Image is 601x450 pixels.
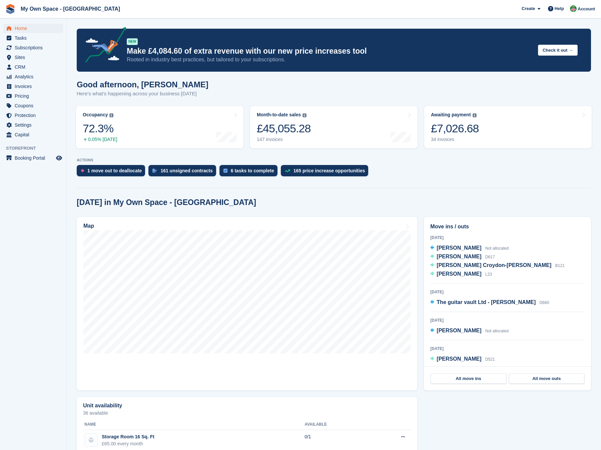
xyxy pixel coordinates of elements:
[5,4,15,14] img: stora-icon-8386f47178a22dfd0bd8f6a31ec36ba5ce8667c1dd55bd0f319d3a0aa187defe.svg
[540,300,549,305] span: D660
[3,153,63,163] a: menu
[160,168,212,173] div: 161 unsigned contracts
[83,403,122,409] h2: Unit availability
[430,289,585,295] div: [DATE]
[522,5,535,12] span: Create
[15,91,55,101] span: Pricing
[15,24,55,33] span: Home
[127,46,533,56] p: Make £4,084.60 of extra revenue with our new price increases tool
[102,433,154,440] div: Storage Room 16 Sq. Ft
[257,112,301,118] div: Month-to-date sales
[303,113,307,117] img: icon-info-grey-7440780725fd019a000dd9b08b2336e03edf1995a4989e88bcd33f0948082b44.svg
[285,169,290,172] img: price_increase_opportunities-93ffe204e8149a01c8c9dc8f82e8f89637d9d84a8eef4429ea346261dce0b2c0.svg
[305,419,370,430] th: Available
[127,56,533,63] p: Rooted in industry best practices, but tailored to your subscriptions.
[437,271,481,277] span: [PERSON_NAME]
[87,168,142,173] div: 1 move out to deallocate
[152,169,157,173] img: contract_signature_icon-13c848040528278c33f63329250d36e43548de30e8caae1d1a13099fd9432cc5.svg
[431,112,471,118] div: Awaiting payment
[431,373,506,384] a: All move ins
[430,346,585,352] div: [DATE]
[555,263,565,268] span: B121
[15,130,55,139] span: Capital
[430,355,495,364] a: [PERSON_NAME] D521
[430,235,585,241] div: [DATE]
[485,329,509,333] span: Not allocated
[3,43,63,52] a: menu
[77,198,256,207] h2: [DATE] in My Own Space - [GEOGRAPHIC_DATA]
[83,411,411,415] p: 36 available
[3,91,63,101] a: menu
[148,165,219,180] a: 161 unsigned contracts
[473,113,477,117] img: icon-info-grey-7440780725fd019a000dd9b08b2336e03edf1995a4989e88bcd33f0948082b44.svg
[257,122,311,135] div: £45,055.28
[430,253,495,261] a: [PERSON_NAME] D617
[83,112,108,118] div: Occupancy
[485,255,495,259] span: D617
[430,298,549,307] a: The guitar vault Ltd - [PERSON_NAME] D660
[3,72,63,81] a: menu
[15,33,55,43] span: Tasks
[3,120,63,130] a: menu
[437,299,536,305] span: The guitar vault Ltd - [PERSON_NAME]
[15,72,55,81] span: Analytics
[85,434,97,446] img: blank-unit-type-icon-ffbac7b88ba66c5e286b0e438baccc4b9c83835d4c34f86887a83fc20ec27e7b.svg
[3,33,63,43] a: menu
[219,165,281,180] a: 6 tasks to complete
[538,45,578,56] button: Check it out →
[437,262,551,268] span: [PERSON_NAME] Croydon-[PERSON_NAME]
[3,53,63,62] a: menu
[15,120,55,130] span: Settings
[430,327,509,335] a: [PERSON_NAME] Not allocated
[3,101,63,110] a: menu
[424,106,592,148] a: Awaiting payment £7,026.68 34 invoices
[485,246,509,251] span: Not allocated
[83,419,305,430] th: Name
[83,122,117,135] div: 72.3%
[3,82,63,91] a: menu
[430,223,585,231] h2: Move ins / outs
[437,254,481,259] span: [PERSON_NAME]
[77,80,208,89] h1: Good afternoon, [PERSON_NAME]
[15,62,55,72] span: CRM
[77,217,417,390] a: Map
[231,168,274,173] div: 6 tasks to complete
[485,357,495,362] span: D521
[430,317,585,323] div: [DATE]
[77,90,208,98] p: Here's what's happening across your business [DATE]
[570,5,577,12] img: Millie Webb
[15,153,55,163] span: Booking Portal
[257,137,311,142] div: 147 invoices
[293,168,365,173] div: 165 price increase opportunities
[3,24,63,33] a: menu
[83,223,94,229] h2: Map
[77,158,591,162] p: ACTIONS
[431,122,479,135] div: £7,026.68
[102,440,154,447] div: £65.00 every month
[509,373,584,384] a: All move outs
[6,145,66,152] span: Storefront
[15,111,55,120] span: Protection
[437,356,481,362] span: [PERSON_NAME]
[76,106,243,148] a: Occupancy 72.3% 0.05% [DATE]
[18,3,123,14] a: My Own Space - [GEOGRAPHIC_DATA]
[15,43,55,52] span: Subscriptions
[15,101,55,110] span: Coupons
[281,165,372,180] a: 165 price increase opportunities
[250,106,418,148] a: Month-to-date sales £45,055.28 147 invoices
[430,261,565,270] a: [PERSON_NAME] Croydon-[PERSON_NAME] B121
[578,6,595,12] span: Account
[83,137,117,142] div: 0.05% [DATE]
[437,245,481,251] span: [PERSON_NAME]
[127,38,138,45] div: NEW
[430,244,509,253] a: [PERSON_NAME] Not allocated
[55,154,63,162] a: Preview store
[555,5,564,12] span: Help
[109,113,113,117] img: icon-info-grey-7440780725fd019a000dd9b08b2336e03edf1995a4989e88bcd33f0948082b44.svg
[15,53,55,62] span: Sites
[80,27,126,65] img: price-adjustments-announcement-icon-8257ccfd72463d97f412b2fc003d46551f7dbcb40ab6d574587a9cd5c0d94...
[77,165,148,180] a: 1 move out to deallocate
[485,272,492,277] span: L23
[3,62,63,72] a: menu
[223,169,227,173] img: task-75834270c22a3079a89374b754ae025e5fb1db73e45f91037f5363f120a921f8.svg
